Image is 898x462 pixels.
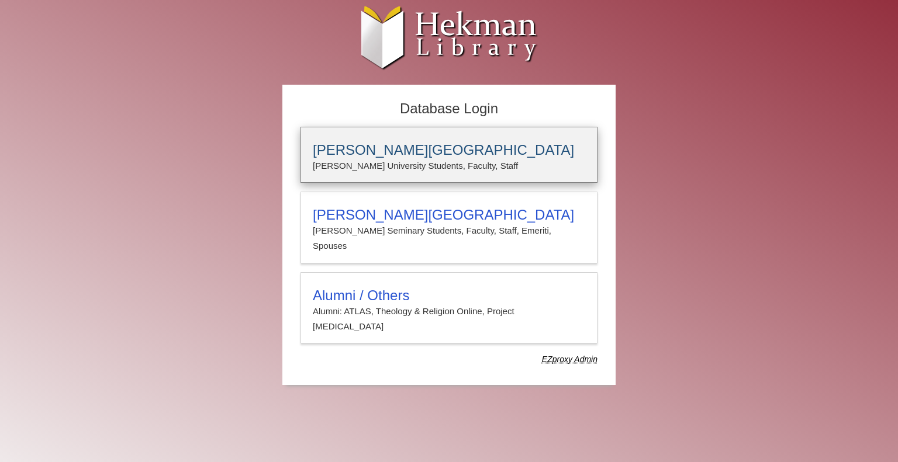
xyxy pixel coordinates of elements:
h3: [PERSON_NAME][GEOGRAPHIC_DATA] [313,207,585,223]
p: [PERSON_NAME] Seminary Students, Faculty, Staff, Emeriti, Spouses [313,223,585,254]
h3: Alumni / Others [313,287,585,304]
h2: Database Login [295,97,603,121]
p: [PERSON_NAME] University Students, Faculty, Staff [313,158,585,173]
p: Alumni: ATLAS, Theology & Religion Online, Project [MEDICAL_DATA] [313,304,585,335]
h3: [PERSON_NAME][GEOGRAPHIC_DATA] [313,142,585,158]
summary: Alumni / OthersAlumni: ATLAS, Theology & Religion Online, Project [MEDICAL_DATA] [313,287,585,335]
a: [PERSON_NAME][GEOGRAPHIC_DATA][PERSON_NAME] Seminary Students, Faculty, Staff, Emeriti, Spouses [301,192,597,263]
dfn: Use Alumni login [542,355,597,364]
a: [PERSON_NAME][GEOGRAPHIC_DATA][PERSON_NAME] University Students, Faculty, Staff [301,127,597,183]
